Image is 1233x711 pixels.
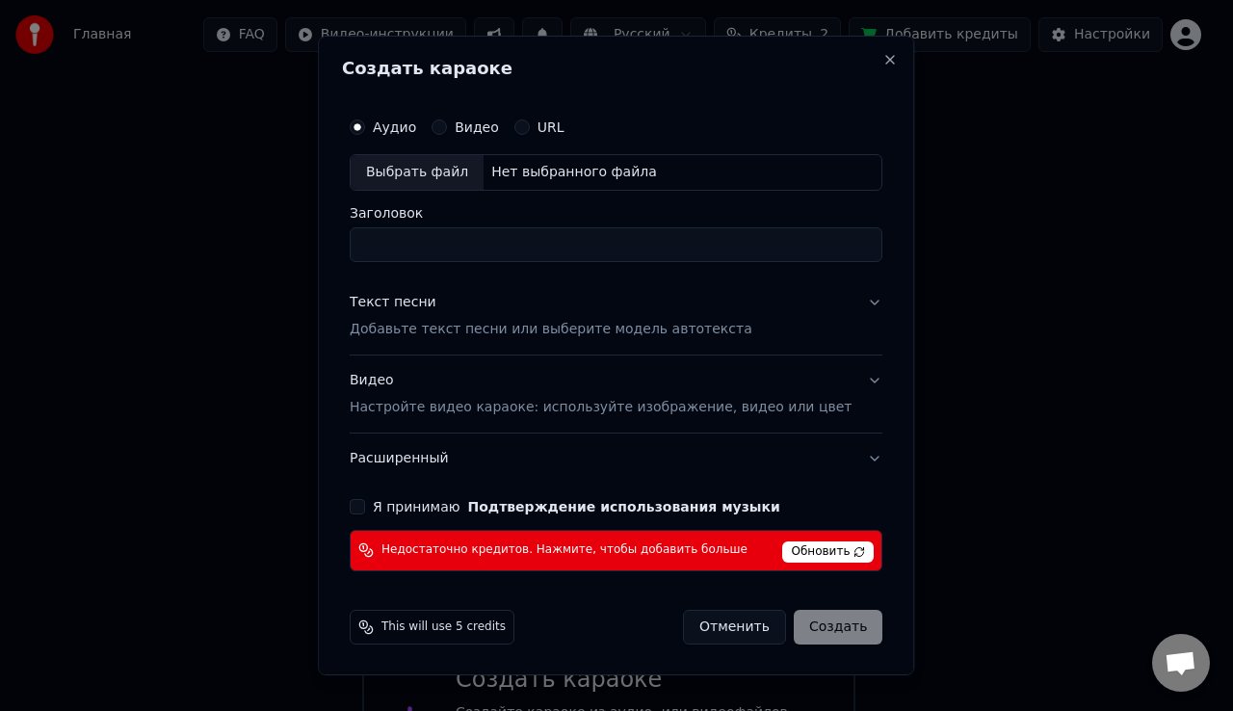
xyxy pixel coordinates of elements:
[683,610,786,645] button: Отменить
[484,163,665,182] div: Нет выбранного файла
[350,293,436,312] div: Текст песни
[351,155,484,190] div: Выбрать файл
[381,619,506,635] span: This will use 5 credits
[455,120,499,134] label: Видео
[350,355,882,433] button: ВидеоНастройте видео караоке: используйте изображение, видео или цвет
[350,277,882,355] button: Текст песниДобавьте текст песни или выберите модель автотекста
[350,398,852,417] p: Настройте видео караоке: используйте изображение, видео или цвет
[342,60,890,77] h2: Создать караоке
[783,541,875,563] span: Обновить
[538,120,564,134] label: URL
[350,320,752,339] p: Добавьте текст песни или выберите модель автотекста
[381,542,748,558] span: Недостаточно кредитов. Нажмите, чтобы добавить больше
[350,434,882,484] button: Расширенный
[373,500,780,513] label: Я принимаю
[373,120,416,134] label: Аудио
[350,206,882,220] label: Заголовок
[350,371,852,417] div: Видео
[468,500,780,513] button: Я принимаю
